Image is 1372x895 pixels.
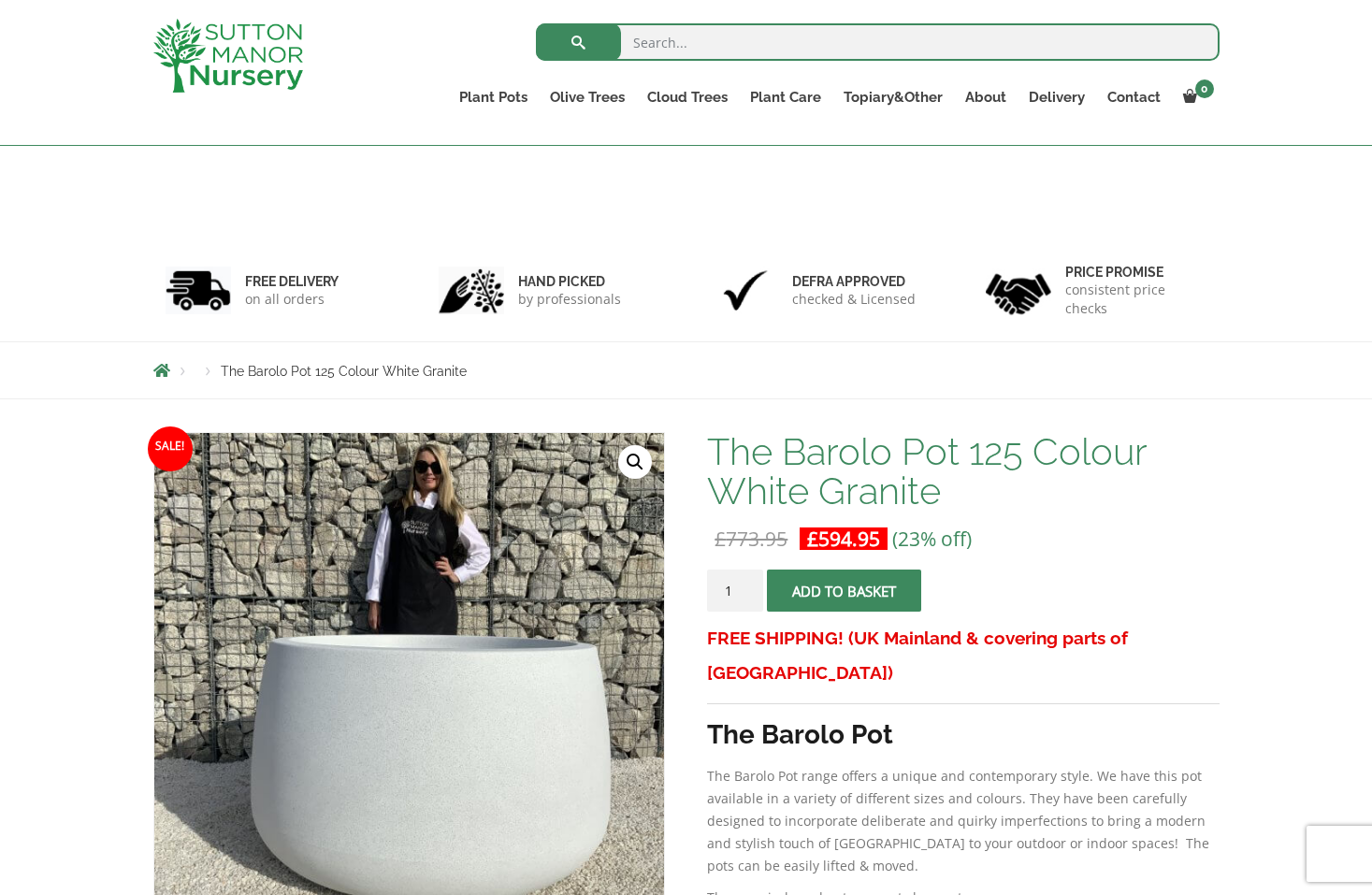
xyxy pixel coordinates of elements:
input: Product quantity [707,570,763,612]
span: (23% off) [892,526,972,552]
button: Add to basket [767,570,921,612]
a: Delivery [1018,84,1096,110]
a: Plant Care [739,84,832,110]
nav: Breadcrumbs [153,363,1220,378]
h6: hand picked [518,273,621,290]
span: 0 [1195,79,1214,98]
img: logo [153,19,303,93]
p: The Barolo Pot range offers a unique and contemporary style. We have this pot available in a vari... [707,765,1219,877]
a: 0 [1172,84,1220,110]
bdi: 594.95 [807,526,880,552]
p: consistent price checks [1065,281,1207,318]
strong: The Barolo Pot [707,719,893,750]
a: Cloud Trees [636,84,739,110]
img: 3.jpg [713,267,778,314]
h6: Price promise [1065,264,1207,281]
a: Topiary&Other [832,84,954,110]
img: 1.jpg [166,267,231,314]
span: Sale! [148,426,193,471]
p: on all orders [245,290,339,309]
a: Contact [1096,84,1172,110]
h6: FREE DELIVERY [245,273,339,290]
input: Search... [536,23,1220,61]
img: 2.jpg [439,267,504,314]
span: £ [715,526,726,552]
a: Plant Pots [448,84,539,110]
h1: The Barolo Pot 125 Colour White Granite [707,432,1219,511]
bdi: 773.95 [715,526,787,552]
img: 4.jpg [986,262,1051,319]
p: by professionals [518,290,621,309]
a: Olive Trees [539,84,636,110]
h3: FREE SHIPPING! (UK Mainland & covering parts of [GEOGRAPHIC_DATA]) [707,621,1219,690]
span: £ [807,526,818,552]
span: The Barolo Pot 125 Colour White Granite [221,364,467,379]
h6: Defra approved [792,273,916,290]
p: checked & Licensed [792,290,916,309]
a: View full-screen image gallery [618,445,652,479]
a: About [954,84,1018,110]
